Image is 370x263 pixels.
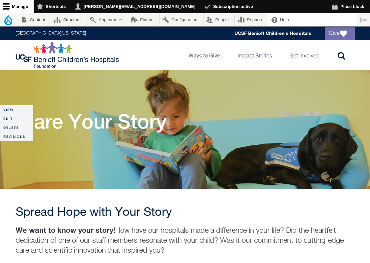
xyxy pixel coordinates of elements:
[284,40,325,70] a: Get Involved
[16,206,355,219] h2: Spread Hope with Your Story
[234,31,311,36] a: UCSF Benioff Children's Hospitals
[325,27,355,40] a: Give
[51,13,87,26] a: Structure
[87,13,128,26] a: Appearance
[203,13,235,26] a: People
[357,13,370,26] button: Vertical orientation
[268,13,295,26] a: Help
[183,40,225,70] a: Ways to Give
[16,31,86,36] a: [GEOGRAPHIC_DATA][US_STATE]
[16,42,121,68] img: Logo for UCSF Benioff Children's Hospitals Foundation
[235,13,268,26] a: Reports
[232,40,277,70] a: Impact Stories
[128,13,160,26] a: Extend
[16,226,115,234] strong: We want to know your story!
[18,13,51,26] a: Content
[160,13,203,26] a: Configuration
[10,110,167,133] h1: Share Your Story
